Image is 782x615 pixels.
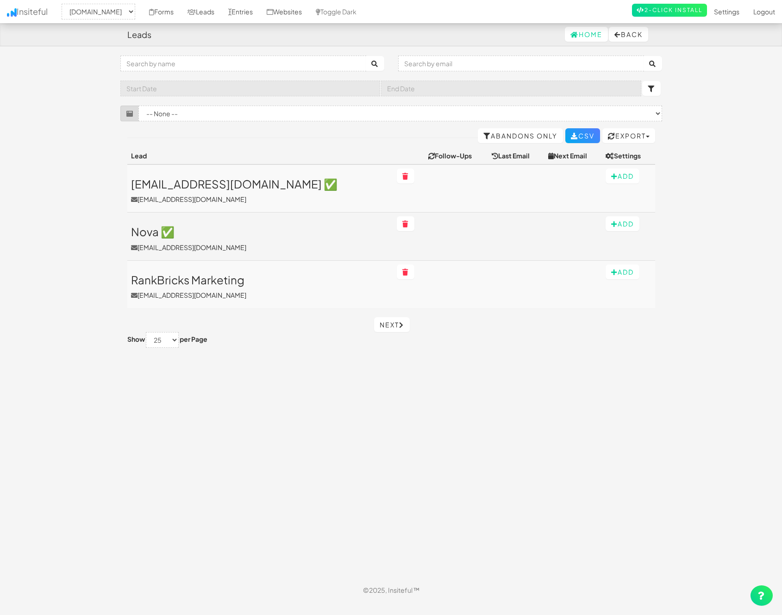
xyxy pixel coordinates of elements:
[131,243,390,252] p: [EMAIL_ADDRESS][DOMAIN_NAME]
[488,147,544,164] th: Last Email
[602,147,655,164] th: Settings
[120,81,381,96] input: Start Date
[606,169,639,183] button: Add
[131,226,390,251] a: Nova ✅[EMAIL_ADDRESS][DOMAIN_NAME]
[180,334,207,344] label: per Page
[565,27,608,42] a: Home
[120,56,366,71] input: Search by name
[602,128,655,143] button: Export
[127,30,151,39] h4: Leads
[131,178,390,204] a: [EMAIL_ADDRESS][DOMAIN_NAME] ✅[EMAIL_ADDRESS][DOMAIN_NAME]
[131,226,390,238] h3: Nova ✅
[381,81,641,96] input: End Date
[544,147,602,164] th: Next Email
[131,274,390,286] h3: RankBricks Marketing
[131,274,390,300] a: RankBricks Marketing[EMAIL_ADDRESS][DOMAIN_NAME]
[425,147,488,164] th: Follow-Ups
[478,128,563,143] a: Abandons Only
[131,195,390,204] p: [EMAIL_ADDRESS][DOMAIN_NAME]
[398,56,644,71] input: Search by email
[127,334,145,344] label: Show
[632,4,707,17] a: 2-Click Install
[609,27,648,42] button: Back
[606,216,639,231] button: Add
[7,8,17,17] img: icon.png
[131,178,390,190] h3: [EMAIL_ADDRESS][DOMAIN_NAME] ✅
[606,264,639,279] button: Add
[565,128,600,143] a: CSV
[127,147,394,164] th: Lead
[374,317,410,332] a: Next
[131,290,390,300] p: [EMAIL_ADDRESS][DOMAIN_NAME]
